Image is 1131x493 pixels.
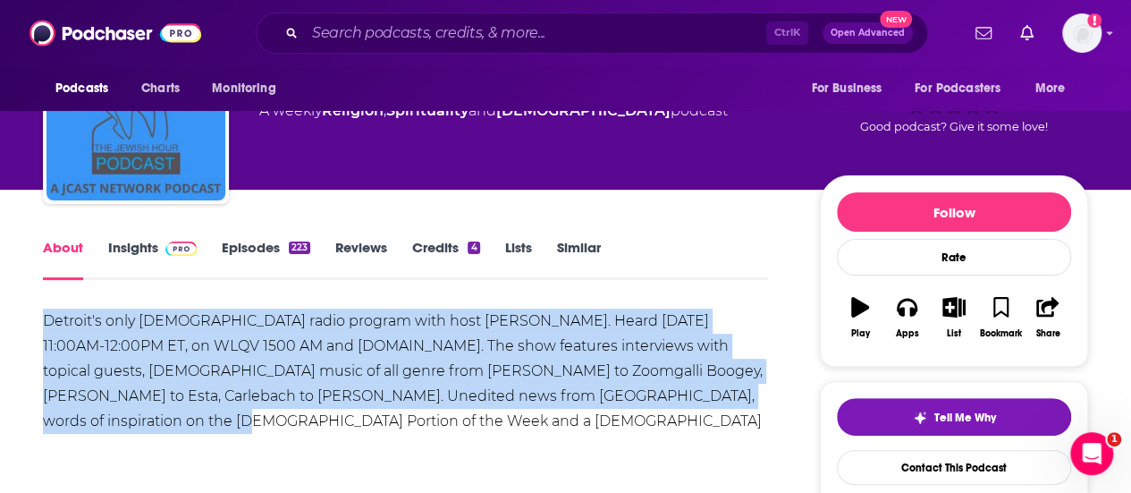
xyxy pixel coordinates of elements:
[766,21,808,45] span: Ctrl K
[883,285,930,350] button: Apps
[1087,13,1101,28] svg: Add a profile image
[1035,76,1066,101] span: More
[880,11,912,28] span: New
[141,76,180,101] span: Charts
[915,76,1000,101] span: For Podcasters
[837,398,1071,436] button: tell me why sparkleTell Me Why
[335,239,387,280] a: Reviews
[1062,13,1101,53] button: Show profile menu
[934,411,996,425] span: Tell Me Why
[811,76,882,101] span: For Business
[165,242,197,256] img: Podchaser Pro
[468,242,479,254] div: 4
[43,239,83,280] a: About
[913,411,927,425] img: tell me why sparkle
[130,72,190,106] a: Charts
[837,192,1071,232] button: Follow
[557,239,601,280] a: Similar
[256,13,928,54] div: Search podcasts, credits, & more...
[55,76,108,101] span: Podcasts
[199,72,299,106] button: open menu
[108,239,197,280] a: InsightsPodchaser Pro
[823,22,913,44] button: Open AdvancedNew
[837,239,1071,276] div: Rate
[968,18,999,48] a: Show notifications dropdown
[1023,72,1088,106] button: open menu
[931,285,977,350] button: List
[896,328,919,339] div: Apps
[947,328,961,339] div: List
[505,239,532,280] a: Lists
[1107,432,1121,446] span: 1
[212,76,275,101] span: Monitoring
[305,19,766,47] input: Search podcasts, credits, & more...
[30,16,201,50] img: Podchaser - Follow, Share and Rate Podcasts
[837,450,1071,485] a: Contact This Podcast
[1013,18,1041,48] a: Show notifications dropdown
[412,239,479,280] a: Credits4
[903,72,1026,106] button: open menu
[1035,328,1059,339] div: Share
[43,309,768,459] div: Detroit's only [DEMOGRAPHIC_DATA] radio program with host [PERSON_NAME]. Heard [DATE] 11:00AM-12:...
[43,72,131,106] button: open menu
[980,328,1022,339] div: Bookmark
[977,285,1024,350] button: Bookmark
[860,120,1048,133] span: Good podcast? Give it some love!
[798,72,904,106] button: open menu
[289,242,310,254] div: 223
[1062,13,1101,53] img: User Profile
[831,29,905,38] span: Open Advanced
[1062,13,1101,53] span: Logged in as LBraverman
[222,239,310,280] a: Episodes223
[259,100,728,122] div: A weekly podcast
[46,21,225,200] img: The Jewish Hour
[837,285,883,350] button: Play
[1025,285,1071,350] button: Share
[1070,432,1113,475] iframe: Intercom live chat
[851,328,870,339] div: Play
